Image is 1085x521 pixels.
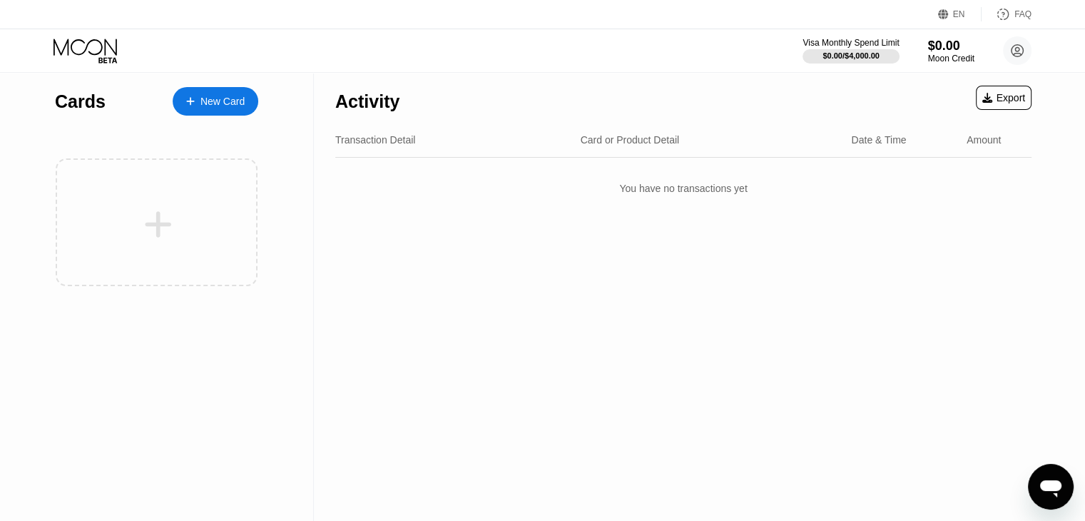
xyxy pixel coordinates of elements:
[173,87,258,116] div: New Card
[982,7,1031,21] div: FAQ
[967,134,1001,146] div: Amount
[1014,9,1031,19] div: FAQ
[55,91,106,112] div: Cards
[938,7,982,21] div: EN
[335,134,415,146] div: Transaction Detail
[928,39,974,54] div: $0.00
[581,134,680,146] div: Card or Product Detail
[953,9,965,19] div: EN
[928,54,974,64] div: Moon Credit
[803,38,899,64] div: Visa Monthly Spend Limit$0.00/$4,000.00
[928,39,974,64] div: $0.00Moon Credit
[803,38,899,48] div: Visa Monthly Spend Limit
[200,96,245,108] div: New Card
[982,92,1025,103] div: Export
[335,91,399,112] div: Activity
[335,168,1031,208] div: You have no transactions yet
[822,51,880,60] div: $0.00 / $4,000.00
[1028,464,1074,510] iframe: Nút để khởi chạy cửa sổ nhắn tin
[851,134,906,146] div: Date & Time
[976,86,1031,110] div: Export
